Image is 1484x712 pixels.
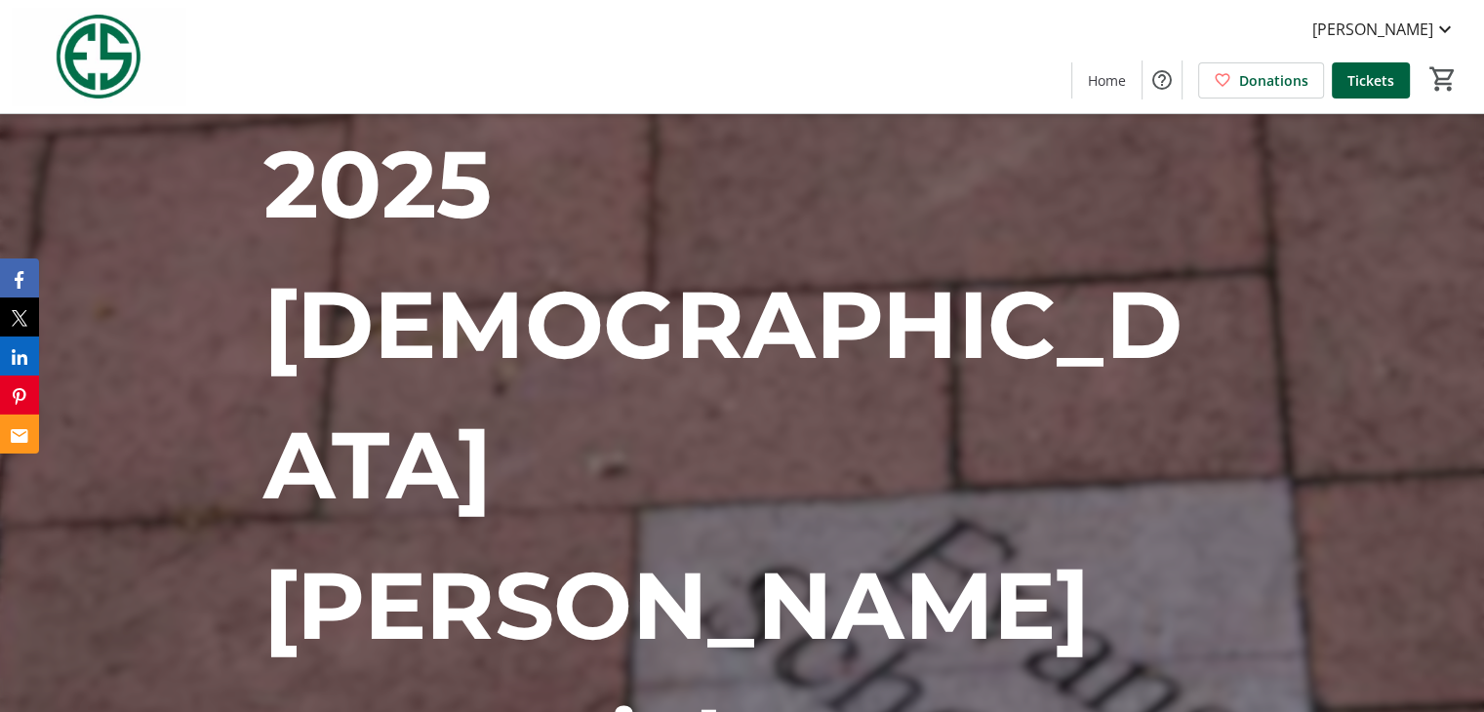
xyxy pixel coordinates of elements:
[1088,70,1126,91] span: Home
[12,8,185,105] img: Evans Scholars Foundation's Logo
[1198,62,1324,99] a: Donations
[1239,70,1308,91] span: Donations
[1425,61,1461,97] button: Cart
[1347,70,1394,91] span: Tickets
[1312,18,1433,41] span: [PERSON_NAME]
[262,127,491,241] span: 2025
[1297,14,1472,45] button: [PERSON_NAME]
[1332,62,1410,99] a: Tickets
[1072,62,1142,99] a: Home
[1143,60,1182,99] button: Help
